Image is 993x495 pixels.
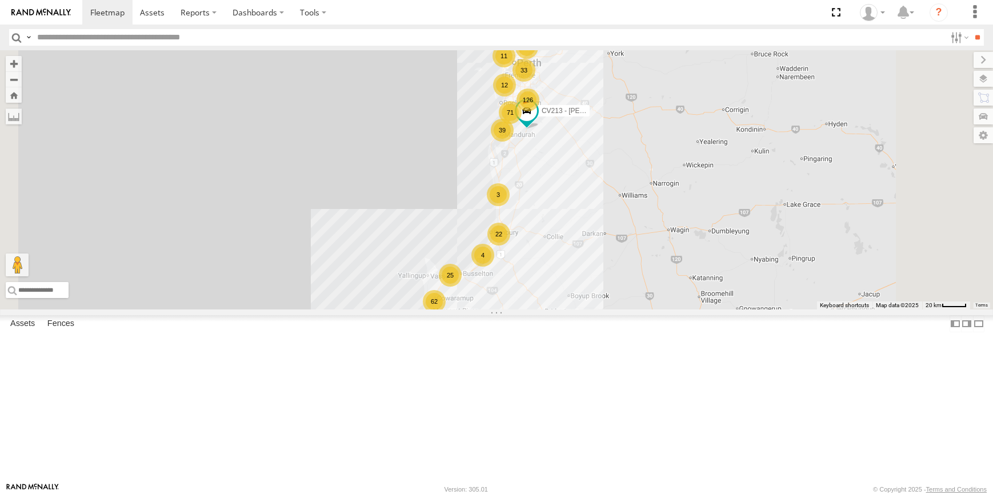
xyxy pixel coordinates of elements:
div: 22 [487,223,510,246]
div: 12 [493,74,516,96]
div: © Copyright 2025 - [873,486,987,493]
label: Map Settings [974,127,993,143]
div: Jaydon Walker [856,4,889,21]
div: 33 [512,59,535,82]
button: Zoom in [6,56,22,71]
button: Map Scale: 20 km per 40 pixels [922,301,970,309]
div: 126 [516,88,539,111]
div: 4 [471,244,494,267]
div: 39 [491,119,514,142]
button: Zoom Home [6,87,22,103]
button: Keyboard shortcuts [820,301,869,309]
label: Measure [6,108,22,124]
div: 3 [487,183,510,206]
i: ? [930,3,948,22]
label: Search Filter Options [946,29,971,46]
div: Version: 305.01 [445,486,488,493]
span: 20 km [926,302,942,308]
label: Dock Summary Table to the Left [950,315,961,332]
label: Search Query [24,29,33,46]
div: 62 [423,290,446,313]
label: Assets [5,316,41,332]
span: CV213 - [PERSON_NAME] [542,107,625,115]
a: Terms [976,303,988,308]
span: Map data ©2025 [876,302,919,308]
label: Fences [42,316,80,332]
button: Drag Pegman onto the map to open Street View [6,253,29,276]
label: Hide Summary Table [973,315,984,332]
a: Visit our Website [6,484,59,495]
img: rand-logo.svg [11,9,71,17]
button: Zoom out [6,71,22,87]
a: Terms and Conditions [926,486,987,493]
label: Dock Summary Table to the Right [961,315,972,332]
div: 71 [499,101,522,124]
div: 11 [493,45,515,67]
div: 25 [439,264,462,287]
